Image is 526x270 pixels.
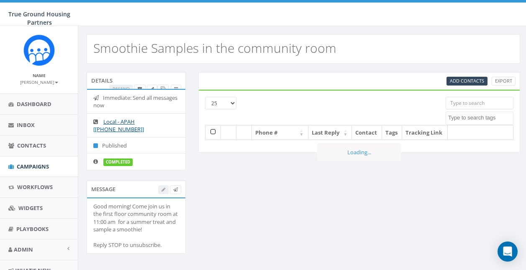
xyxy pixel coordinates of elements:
[402,125,448,140] th: Tracking Link
[446,97,513,109] input: Type to search
[174,86,178,92] span: View Campaign Delivery Statistics
[87,90,185,114] li: Immediate: Send all messages now
[23,34,55,66] img: Rally_Corp_Logo_1.png
[446,77,488,86] a: Add Contacts
[8,10,70,26] span: True Ground Housing Partners
[93,118,144,133] a: Local - APAH [[PHONE_NUMBER]]
[161,86,165,92] span: Clone Campaign
[492,77,516,86] a: Export
[252,125,308,140] th: Phone #
[93,143,102,148] i: Published
[33,73,46,78] small: Name
[17,183,53,191] span: Workflows
[20,79,58,85] small: [PERSON_NAME]
[317,143,401,162] div: Loading...
[450,78,484,84] span: CSV files only
[87,181,186,197] div: Message
[17,142,46,149] span: Contacts
[93,95,103,101] i: Immediate: Send all messages now
[18,204,43,212] span: Widgets
[16,225,49,233] span: Playbooks
[93,202,179,249] div: Good morning! Come join us in the first floor community room at 11:00 am for a summer treat and s...
[17,121,35,129] span: Inbox
[87,72,186,89] div: Details
[308,125,352,140] th: Last Reply
[450,78,484,84] span: Add Contacts
[17,163,49,170] span: Campaigns
[173,186,178,192] span: Send Test Message
[93,41,336,55] h2: Smoothie Samples in the community room
[448,114,513,122] textarea: Search
[17,100,51,108] span: Dashboard
[352,125,382,140] th: Contact
[14,246,33,253] span: Admin
[150,86,154,92] span: Edit Campaign Title
[103,158,133,166] label: completed
[498,241,518,262] div: Open Intercom Messenger
[138,86,142,92] span: Archive Campaign
[20,78,58,86] a: [PERSON_NAME]
[87,137,185,154] li: Published
[382,125,402,140] th: Tags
